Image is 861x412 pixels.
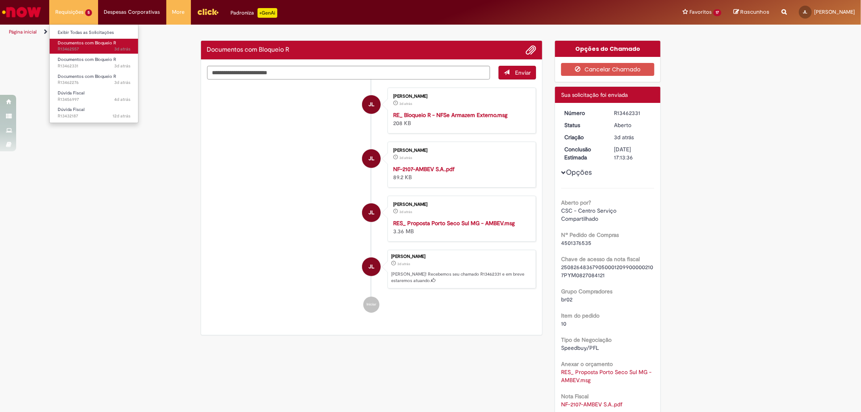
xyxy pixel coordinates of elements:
[114,63,130,69] time: 29/08/2025 13:13:33
[114,46,130,52] time: 29/08/2025 14:03:56
[393,165,528,181] div: 89.2 KB
[114,96,130,102] span: 4d atrás
[397,261,410,266] span: 3d atrás
[172,8,185,16] span: More
[733,8,769,16] a: Rascunhos
[561,401,622,408] a: Download de NF-2107-AMBEV S.A..pdf
[614,145,652,161] div: [DATE] 17:13:36
[399,101,412,106] span: 3d atrás
[58,73,116,79] span: Documentos com Bloqueio R
[614,133,652,141] div: 29/08/2025 13:13:32
[561,231,619,238] b: Nº Pedido de Compras
[207,250,536,289] li: Julio Cesar Lopes
[561,368,653,384] a: Download de RES_ Proposta Porto Seco Sul MG - AMBEV.msg
[399,209,412,214] span: 3d atrás
[6,25,568,40] ul: Trilhas de página
[814,8,855,15] span: [PERSON_NAME]
[391,254,532,259] div: [PERSON_NAME]
[614,134,634,141] time: 29/08/2025 13:13:32
[393,111,507,119] a: RE_ Bloqueio R - NFSe Armazem Externo.msg
[55,8,84,16] span: Requisições
[9,29,37,35] a: Página inicial
[58,63,130,69] span: R13462331
[561,239,591,247] span: 4501376535
[399,101,412,106] time: 29/08/2025 13:12:50
[231,8,277,18] div: Padroniza
[58,56,116,63] span: Documentos com Bloqueio R
[114,79,130,86] span: 3d atrás
[558,109,608,117] dt: Número
[803,9,808,15] span: JL
[1,4,42,20] img: ServiceNow
[561,91,628,98] span: Sua solicitação foi enviada
[114,46,130,52] span: 3d atrás
[58,79,130,86] span: R13462276
[393,220,515,227] a: RES_ Proposta Porto Seco Sul MG - AMBEV.msg
[197,6,219,18] img: click_logo_yellow_360x200.png
[561,344,599,351] span: Speedbuy/PFL
[50,72,138,87] a: Aberto R13462276 : Documentos com Bloqueio R
[526,45,536,55] button: Adicionar anexos
[58,40,116,46] span: Documentos com Bloqueio R
[561,312,599,319] b: Item do pedido
[499,66,536,79] button: Enviar
[393,165,455,173] a: NF-2107-AMBEV S.A..pdf
[561,360,613,368] b: Anexar o orçamento
[558,133,608,141] dt: Criação
[561,288,612,295] b: Grupo Compradores
[555,41,660,57] div: Opções do Chamado
[393,94,528,99] div: [PERSON_NAME]
[104,8,160,16] span: Despesas Corporativas
[369,95,374,114] span: JL
[58,90,84,96] span: Dúvida Fiscal
[113,113,130,119] span: 12d atrás
[397,261,410,266] time: 29/08/2025 13:13:32
[399,209,412,214] time: 29/08/2025 13:05:11
[58,107,84,113] span: Dúvida Fiscal
[399,155,412,160] time: 29/08/2025 13:12:43
[207,46,290,54] h2: Documentos com Bloqueio R Histórico de tíquete
[614,109,652,117] div: R13462331
[393,202,528,207] div: [PERSON_NAME]
[393,111,528,127] div: 208 KB
[114,63,130,69] span: 3d atrás
[58,113,130,119] span: R13432187
[740,8,769,16] span: Rascunhos
[561,336,612,343] b: Tipo de Negociação
[58,96,130,103] span: R13456997
[561,207,618,222] span: CSC - Centro Serviço Compartilhado
[50,39,138,54] a: Aberto R13462557 : Documentos com Bloqueio R
[614,134,634,141] span: 3d atrás
[207,66,490,79] textarea: Digite sua mensagem aqui...
[713,9,721,16] span: 17
[369,257,374,276] span: JL
[561,296,572,303] span: br02
[393,148,528,153] div: [PERSON_NAME]
[561,264,653,279] span: 2508264836790500012099000002107PYM0827084121
[561,255,640,263] b: Chave de acesso da nota fiscal
[50,28,138,37] a: Exibir Todas as Solicitações
[399,155,412,160] span: 3d atrás
[50,89,138,104] a: Aberto R13456997 : Dúvida Fiscal
[561,199,591,206] b: Aberto por?
[50,105,138,120] a: Aberto R13432187 : Dúvida Fiscal
[689,8,712,16] span: Favoritos
[58,46,130,52] span: R13462557
[614,121,652,129] div: Aberto
[558,145,608,161] dt: Conclusão Estimada
[207,79,536,321] ul: Histórico de tíquete
[50,55,138,70] a: Aberto R13462331 : Documentos com Bloqueio R
[391,271,532,284] p: [PERSON_NAME]! Recebemos seu chamado R13462331 e em breve estaremos atuando.
[362,257,381,276] div: Julio Cesar Lopes
[393,219,528,235] div: 3.36 MB
[362,95,381,114] div: Julio Cesar Lopes
[49,24,138,123] ul: Requisições
[85,9,92,16] span: 5
[362,203,381,222] div: Julio Cesar Lopes
[515,69,531,76] span: Enviar
[369,203,374,222] span: JL
[558,121,608,129] dt: Status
